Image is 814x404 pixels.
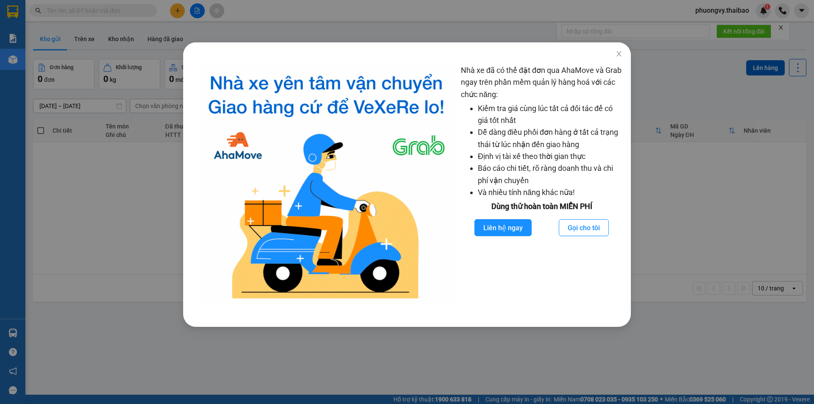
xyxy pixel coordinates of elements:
span: close [616,50,622,57]
li: Kiểm tra giá cùng lúc tất cả đối tác để có giá tốt nhất [478,103,622,127]
button: Liên hệ ngay [474,219,532,236]
li: Báo cáo chi tiết, rõ ràng doanh thu và chi phí vận chuyển [478,162,622,187]
img: logo [198,64,454,306]
span: Gọi cho tôi [568,223,600,233]
li: Định vị tài xế theo thời gian thực [478,150,622,162]
div: Dùng thử hoàn toàn MIỄN PHÍ [461,201,622,212]
li: Và nhiều tính năng khác nữa! [478,187,622,198]
span: Liên hệ ngay [483,223,523,233]
button: Close [607,42,631,66]
button: Gọi cho tôi [559,219,609,236]
div: Nhà xe đã có thể đặt đơn qua AhaMove và Grab ngay trên phần mềm quản lý hàng hoá với các chức năng: [461,64,622,306]
li: Dễ dàng điều phối đơn hàng ở tất cả trạng thái từ lúc nhận đến giao hàng [478,126,622,150]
